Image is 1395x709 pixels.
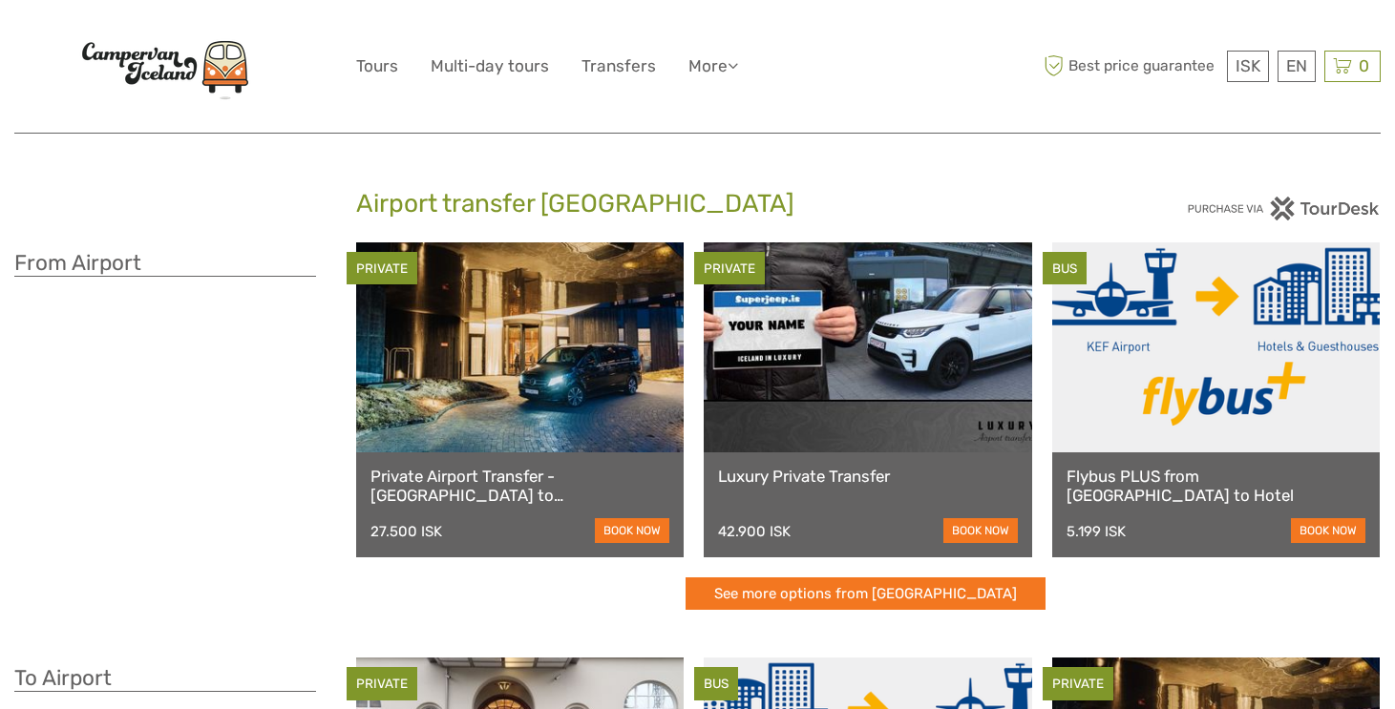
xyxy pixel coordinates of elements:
[718,467,1017,486] a: Luxury Private Transfer
[1236,56,1260,75] span: ISK
[370,523,442,540] div: 27.500 ISK
[347,252,417,285] div: PRIVATE
[1039,51,1222,82] span: Best price guarantee
[688,52,738,80] a: More
[1043,667,1113,700] div: PRIVATE
[14,250,316,277] h3: From Airport
[1067,467,1365,506] a: Flybus PLUS from [GEOGRAPHIC_DATA] to Hotel
[1278,51,1316,82] div: EN
[370,467,669,506] a: Private Airport Transfer - [GEOGRAPHIC_DATA] to [GEOGRAPHIC_DATA]
[356,52,398,80] a: Tours
[595,518,669,543] a: book now
[694,252,765,285] div: PRIVATE
[581,52,656,80] a: Transfers
[347,667,417,700] div: PRIVATE
[694,667,738,700] div: BUS
[356,189,1040,219] h2: Airport transfer [GEOGRAPHIC_DATA]
[943,518,1018,543] a: book now
[718,523,791,540] div: 42.900 ISK
[431,52,549,80] a: Multi-day tours
[1187,197,1381,220] img: PurchaseViaTourDesk.png
[14,665,316,692] h3: To Airport
[60,27,270,107] img: Scandinavian Travel
[1291,518,1365,543] a: book now
[1356,56,1372,75] span: 0
[686,577,1046,611] a: See more options from [GEOGRAPHIC_DATA]
[1043,252,1087,285] div: BUS
[1067,523,1126,540] div: 5.199 ISK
